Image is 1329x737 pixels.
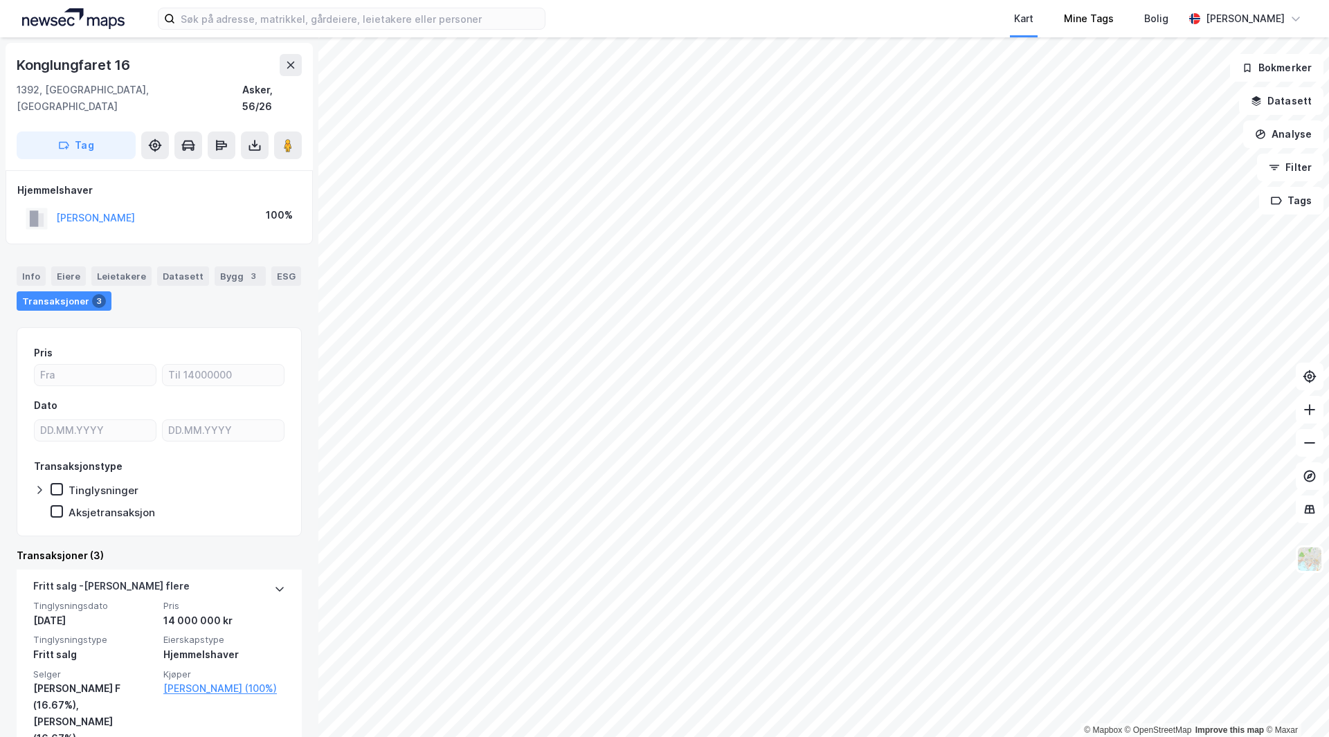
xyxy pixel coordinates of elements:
div: [PERSON_NAME] [1206,10,1285,27]
span: Eierskapstype [163,634,285,646]
button: Bokmerker [1230,54,1323,82]
div: Dato [34,397,57,414]
div: [PERSON_NAME] F (16.67%), [33,680,155,713]
span: Pris [163,600,285,612]
div: 3 [246,269,260,283]
input: DD.MM.YYYY [163,420,284,441]
div: Pris [34,345,53,361]
div: Aksjetransaksjon [69,506,155,519]
button: Tag [17,131,136,159]
input: Til 14000000 [163,365,284,385]
div: Transaksjonstype [34,458,123,475]
div: 14 000 000 kr [163,612,285,629]
div: Bolig [1144,10,1168,27]
div: Konglungfaret 16 [17,54,133,76]
button: Datasett [1239,87,1323,115]
button: Analyse [1243,120,1323,148]
div: Info [17,266,46,286]
div: Fritt salg [33,646,155,663]
input: Fra [35,365,156,385]
div: Bygg [215,266,266,286]
button: Filter [1257,154,1323,181]
iframe: Chat Widget [1260,671,1329,737]
input: DD.MM.YYYY [35,420,156,441]
div: Mine Tags [1064,10,1114,27]
a: [PERSON_NAME] (100%) [163,680,285,697]
span: Tinglysningsdato [33,600,155,612]
div: Datasett [157,266,209,286]
a: Mapbox [1084,725,1122,735]
img: logo.a4113a55bc3d86da70a041830d287a7e.svg [22,8,125,29]
div: Hjemmelshaver [17,182,301,199]
div: 3 [92,294,106,308]
div: Transaksjoner [17,291,111,311]
div: ESG [271,266,301,286]
input: Søk på adresse, matrikkel, gårdeiere, leietakere eller personer [175,8,545,29]
div: Asker, 56/26 [242,82,302,115]
span: Selger [33,668,155,680]
img: Z [1296,546,1323,572]
div: Tinglysninger [69,484,138,497]
span: Tinglysningstype [33,634,155,646]
div: Hjemmelshaver [163,646,285,663]
div: Transaksjoner (3) [17,547,302,564]
span: Kjøper [163,668,285,680]
div: 100% [266,207,293,224]
div: Kart [1014,10,1033,27]
button: Tags [1259,187,1323,215]
div: Eiere [51,266,86,286]
a: OpenStreetMap [1125,725,1192,735]
div: Leietakere [91,266,152,286]
div: Fritt salg - [PERSON_NAME] flere [33,578,190,600]
div: 1392, [GEOGRAPHIC_DATA], [GEOGRAPHIC_DATA] [17,82,242,115]
a: Improve this map [1195,725,1264,735]
div: [DATE] [33,612,155,629]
